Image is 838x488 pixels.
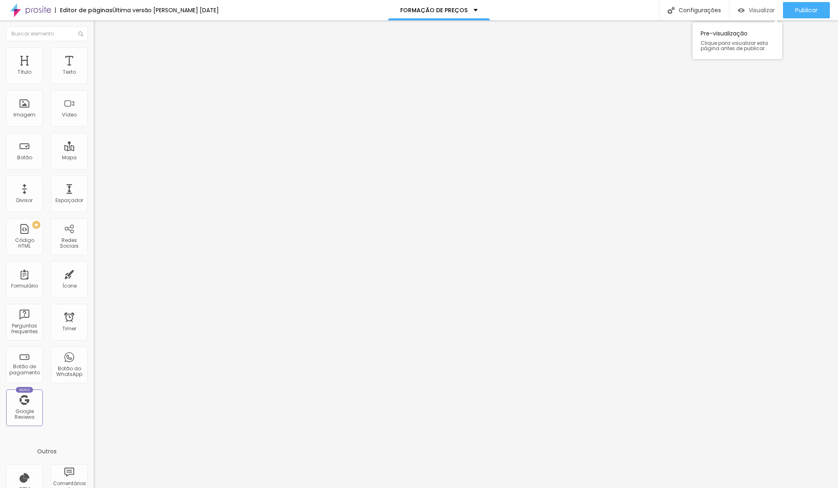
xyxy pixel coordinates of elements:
[112,7,219,13] div: Última versão [PERSON_NAME] [DATE]
[730,2,783,18] button: Visualizar
[6,26,88,41] input: Buscar elemento
[62,155,77,160] div: Mapa
[692,22,782,59] div: Pre-visualização
[8,364,40,376] div: Botão de pagamento
[53,366,85,378] div: Botão do WhatsApp
[78,31,83,36] img: Icone
[16,198,33,203] div: Divisor
[783,2,830,18] button: Publicar
[62,112,77,118] div: Vídeo
[55,198,83,203] div: Espaçador
[53,237,85,249] div: Redes Sociais
[62,326,76,332] div: Timer
[18,69,31,75] div: Título
[13,112,35,118] div: Imagem
[11,283,38,289] div: Formulário
[701,40,774,51] span: Clique para visualizar esta página antes de publicar.
[94,20,838,488] iframe: Editor
[16,387,33,393] div: Novo
[400,7,468,13] p: FORMAÇÃO DE PREÇOS
[62,283,77,289] div: Ícone
[668,7,675,14] img: Icone
[55,7,112,13] div: Editor de páginas
[795,7,818,13] span: Publicar
[17,155,32,160] div: Botão
[63,69,76,75] div: Texto
[738,7,745,14] img: view-1.svg
[8,237,40,249] div: Código HTML
[749,7,775,13] span: Visualizar
[8,323,40,335] div: Perguntas frequentes
[8,409,40,420] div: Google Reviews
